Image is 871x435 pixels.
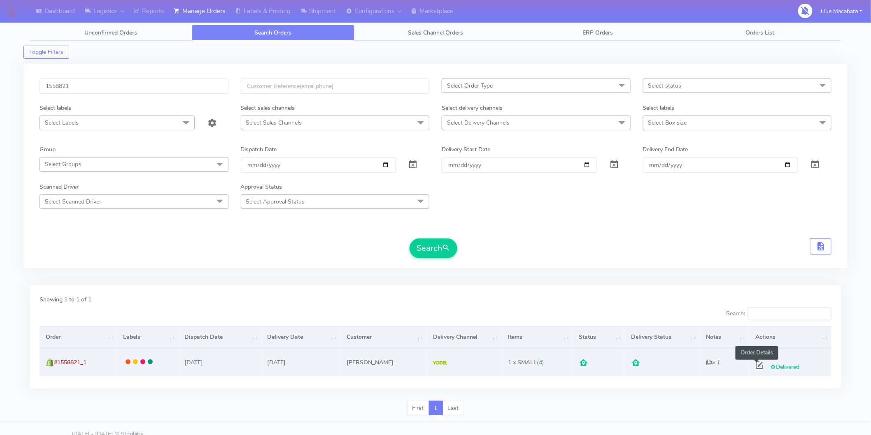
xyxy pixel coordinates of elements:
[40,295,91,304] label: Showing 1 to 1 of 1
[726,307,831,320] label: Search:
[45,198,101,206] span: Select Scanned Driver
[241,79,430,94] input: Customer Reference(email,phone)
[815,3,869,20] button: Llue Macabata
[340,348,427,376] td: [PERSON_NAME]
[410,238,457,258] button: Search
[241,183,282,191] label: Approval Status
[643,145,688,154] label: Delivery End Date
[246,119,302,127] span: Select Sales Channels
[54,359,86,366] span: #1558821_1
[746,29,775,37] span: Orders List
[625,326,700,348] th: Delivery Status: activate to sort column ascending
[508,359,544,366] span: (4)
[40,145,56,154] label: Group
[255,29,292,37] span: Search Orders
[447,82,493,90] span: Select Order Type
[447,119,510,127] span: Select Delivery Channels
[84,29,137,37] span: Unconfirmed Orders
[178,326,261,348] th: Dispatch Date: activate to sort column ascending
[508,359,537,366] span: 1 x SMALL
[648,119,687,127] span: Select Box size
[40,183,79,191] label: Scanned Driver
[502,326,573,348] th: Items: activate to sort column ascending
[261,348,340,376] td: [DATE]
[246,198,305,206] span: Select Approval Status
[40,326,117,348] th: Order: activate to sort column ascending
[700,326,749,348] th: Notes: activate to sort column ascending
[706,359,720,366] i: x 1
[241,104,295,112] label: Select sales channels
[45,119,79,127] span: Select Labels
[748,307,831,320] input: Search:
[442,145,490,154] label: Delivery Start Date
[770,363,799,371] span: Delivered
[408,29,463,37] span: Sales Channel Orders
[340,326,427,348] th: Customer: activate to sort column ascending
[573,326,625,348] th: Status: activate to sort column ascending
[749,326,831,348] th: Actions: activate to sort column ascending
[178,348,261,376] td: [DATE]
[433,361,447,365] img: Yodel
[261,326,340,348] th: Delivery Date: activate to sort column ascending
[427,326,502,348] th: Delivery Channel: activate to sort column ascending
[643,104,675,112] label: Select labels
[442,104,503,112] label: Select delivery channels
[30,25,841,41] ul: Tabs
[241,145,277,154] label: Dispatch Date
[40,104,71,112] label: Select labels
[40,79,228,94] input: Order Id
[429,401,443,416] a: 1
[45,160,81,168] span: Select Groups
[648,82,682,90] span: Select status
[46,359,54,367] img: shopify.png
[582,29,613,37] span: ERP Orders
[23,46,69,59] button: Toggle Filters
[117,326,178,348] th: Labels: activate to sort column ascending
